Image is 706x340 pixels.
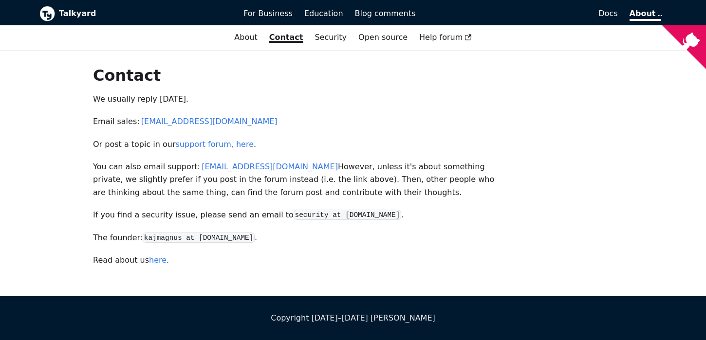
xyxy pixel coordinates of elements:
span: Blog comments [355,9,416,18]
a: About [228,29,263,46]
span: Docs [598,9,617,18]
a: Docs [421,5,623,22]
b: Talkyard [59,7,230,20]
a: Open source [353,29,413,46]
img: Talkyard logo [39,6,55,21]
span: Education [304,9,343,18]
a: Help forum [413,29,478,46]
a: Blog comments [349,5,422,22]
a: For Business [238,5,298,22]
a: here [149,255,167,265]
h1: Contact [93,66,506,85]
a: Talkyard logoTalkyard [39,6,230,21]
p: We usually reply [DATE]. [93,93,506,106]
a: support forum, here [176,140,254,149]
p: The founder: . [93,232,506,244]
a: Education [298,5,349,22]
span: For Business [243,9,293,18]
a: [EMAIL_ADDRESS][DOMAIN_NAME] [202,162,338,171]
p: You can also email support: However, unless it's about something private, we slightly prefer if y... [93,161,506,199]
p: Email sales: [93,115,506,128]
span: Help forum [419,33,472,42]
p: If you find a security issue, please send an email to . [93,209,506,221]
p: Read about us . [93,254,506,267]
a: Security [309,29,353,46]
div: Copyright [DATE]–[DATE] [PERSON_NAME] [39,312,667,324]
a: [EMAIL_ADDRESS][DOMAIN_NAME] [141,117,278,126]
p: Or post a topic in our . [93,138,506,151]
code: kajmagnus at [DOMAIN_NAME] [143,233,255,243]
a: About [630,9,661,21]
code: security at [DOMAIN_NAME] [294,210,401,220]
a: Contact [263,29,309,46]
